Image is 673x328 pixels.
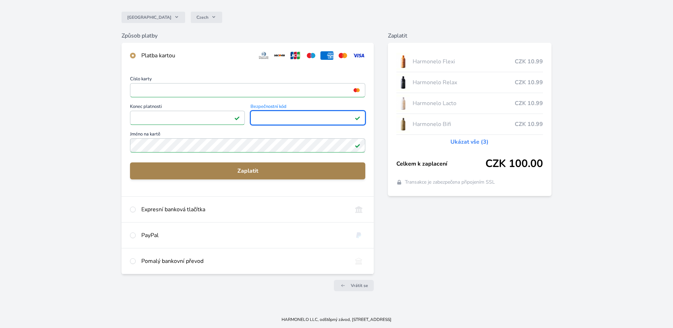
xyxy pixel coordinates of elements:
img: CLEAN_BIFI_se_stinem_x-lo.jpg [396,115,410,133]
span: Jméno na kartě [130,132,365,138]
iframe: Iframe pro bezpečnostní kód [254,113,362,123]
span: Harmonelo Lacto [413,99,515,108]
span: Číslo karty [130,77,365,83]
iframe: Iframe pro datum vypršení platnosti [133,113,242,123]
img: mc.svg [336,51,349,60]
input: Jméno na kartěPlatné pole [130,138,365,153]
img: bankTransfer_IBAN.svg [352,257,365,265]
div: Pomalý bankovní převod [141,257,347,265]
span: Celkem k zaplacení [396,160,485,168]
a: Vrátit se [334,280,374,291]
span: [GEOGRAPHIC_DATA] [127,15,171,20]
img: amex.svg [320,51,333,60]
span: Zaplatit [136,167,360,175]
span: Czech [196,15,208,20]
div: Expresní banková tlačítka [141,205,347,214]
img: diners.svg [257,51,270,60]
div: Platba kartou [141,51,252,60]
a: Ukázat vše (3) [450,138,489,146]
span: Harmonelo Flexi [413,57,515,66]
span: Konec platnosti [130,104,245,111]
img: CLEAN_LACTO_se_stinem_x-hi-lo.jpg [396,94,410,112]
img: onlineBanking_CZ.svg [352,205,365,214]
h6: Způsob platby [122,31,374,40]
img: mc [352,87,361,93]
button: Czech [191,12,222,23]
button: Zaplatit [130,162,365,179]
iframe: Iframe pro číslo karty [133,85,362,95]
img: maestro.svg [305,51,318,60]
span: CZK 10.99 [515,78,543,87]
span: CZK 10.99 [515,120,543,128]
img: paypal.svg [352,231,365,240]
span: Harmonelo Bifi [413,120,515,128]
img: visa.svg [352,51,365,60]
span: CZK 100.00 [485,157,543,170]
div: PayPal [141,231,347,240]
h6: Zaplatit [388,31,551,40]
span: Harmonelo Relax [413,78,515,87]
span: CZK 10.99 [515,57,543,66]
img: Platné pole [234,115,240,121]
span: CZK 10.99 [515,99,543,108]
span: Vrátit se [351,283,368,288]
img: Platné pole [355,115,360,121]
img: CLEAN_FLEXI_se_stinem_x-hi_(1)-lo.jpg [396,53,410,70]
img: Platné pole [355,143,360,148]
span: Bezpečnostní kód [250,104,365,111]
img: discover.svg [273,51,286,60]
span: Transakce je zabezpečena připojením SSL [405,179,495,186]
img: jcb.svg [289,51,302,60]
button: [GEOGRAPHIC_DATA] [122,12,185,23]
img: CLEAN_RELAX_se_stinem_x-lo.jpg [396,74,410,91]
